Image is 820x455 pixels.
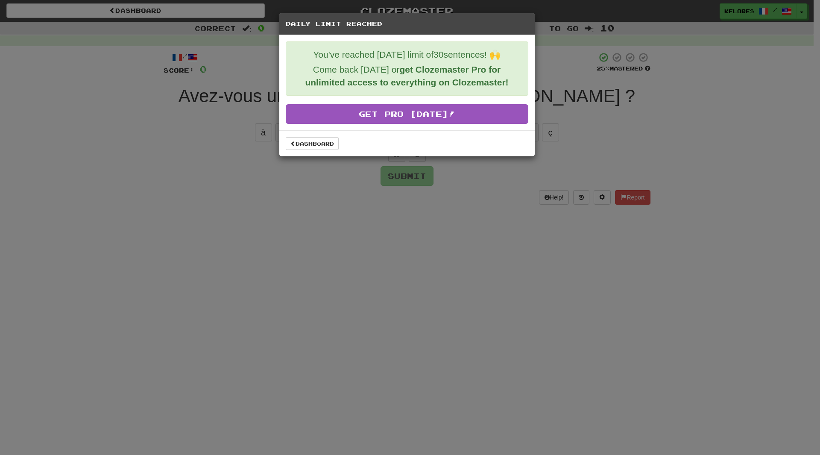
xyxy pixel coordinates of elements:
[293,63,521,89] p: Come back [DATE] or
[286,104,528,124] a: Get Pro [DATE]!
[286,137,339,150] a: Dashboard
[293,48,521,61] p: You've reached [DATE] limit of 30 sentences! 🙌
[286,20,528,28] h5: Daily Limit Reached
[305,65,508,87] strong: get Clozemaster Pro for unlimited access to everything on Clozemaster!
